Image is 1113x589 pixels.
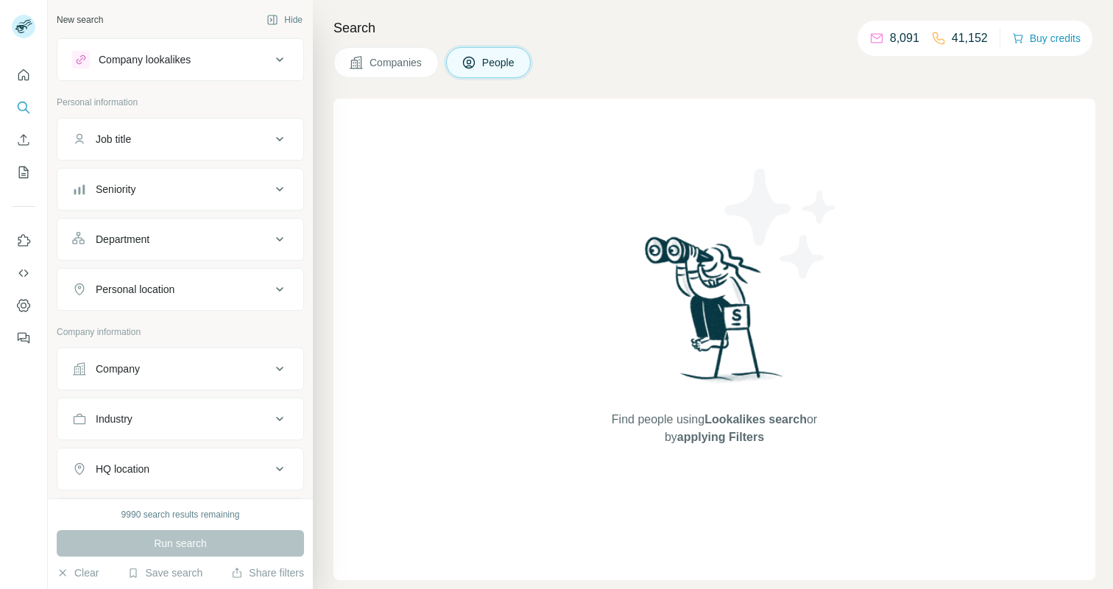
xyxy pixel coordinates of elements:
button: Search [12,94,35,121]
div: HQ location [96,462,149,476]
p: Personal information [57,96,304,109]
span: Find people using or by [596,411,832,446]
p: Company information [57,325,304,339]
div: Company [96,361,140,376]
button: Department [57,222,303,257]
button: Job title [57,121,303,157]
p: 8,091 [890,29,919,47]
button: Quick start [12,62,35,88]
button: Hide [256,9,313,31]
div: Department [96,232,149,247]
button: Save search [127,565,202,580]
button: Industry [57,401,303,437]
span: applying Filters [677,431,764,443]
div: Company lookalikes [99,52,191,67]
img: Surfe Illustration - Woman searching with binoculars [638,233,791,397]
div: New search [57,13,103,27]
img: Surfe Illustration - Stars [715,158,847,290]
button: My lists [12,159,35,186]
button: Enrich CSV [12,127,35,153]
span: People [482,55,516,70]
button: Dashboard [12,292,35,319]
button: Feedback [12,325,35,351]
button: HQ location [57,451,303,487]
button: Share filters [231,565,304,580]
button: Company lookalikes [57,42,303,77]
h4: Search [333,18,1095,38]
span: Lookalikes search [704,413,807,426]
button: Personal location [57,272,303,307]
button: Seniority [57,172,303,207]
div: Job title [96,132,131,147]
button: Use Surfe API [12,260,35,286]
span: Companies [370,55,423,70]
div: Industry [96,412,132,426]
div: Seniority [96,182,135,197]
button: Buy credits [1012,28,1081,49]
div: 9990 search results remaining [121,508,240,521]
div: Personal location [96,282,174,297]
button: Company [57,351,303,387]
p: 41,152 [952,29,988,47]
button: Use Surfe on LinkedIn [12,228,35,254]
button: Clear [57,565,99,580]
